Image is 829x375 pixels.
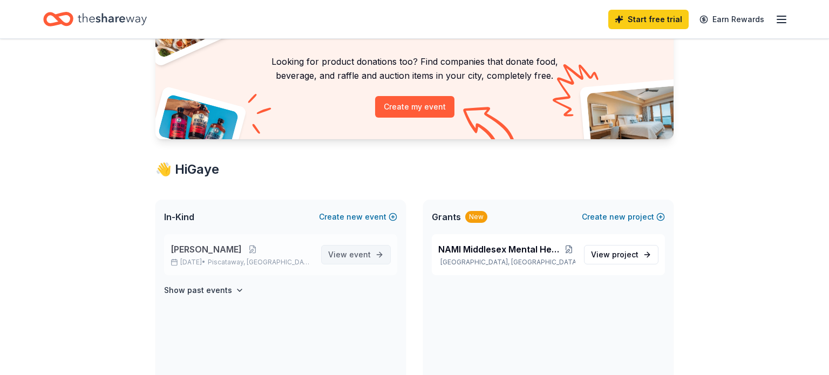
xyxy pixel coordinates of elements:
p: [DATE] • [171,258,312,267]
span: View [328,248,371,261]
div: New [465,211,487,223]
h4: Show past events [164,284,232,297]
span: new [609,210,626,223]
span: NAMI Middlesex Mental Health Support Non-Profit [438,243,563,256]
span: event [349,250,371,259]
a: Home [43,6,147,32]
p: [GEOGRAPHIC_DATA], [GEOGRAPHIC_DATA] [438,258,575,267]
a: View project [584,245,658,264]
button: Show past events [164,284,244,297]
button: Createnewevent [319,210,397,223]
div: 👋 Hi Gaye [155,161,674,178]
span: [PERSON_NAME] [171,243,242,256]
span: new [346,210,363,223]
span: Piscataway, [GEOGRAPHIC_DATA] [208,258,312,267]
a: Start free trial [608,10,689,29]
span: View [591,248,638,261]
img: Curvy arrow [463,107,517,147]
span: project [612,250,638,259]
button: Create my event [375,96,454,118]
a: Earn Rewards [693,10,771,29]
a: View event [321,245,391,264]
p: Looking for product donations too? Find companies that donate food, beverage, and raffle and auct... [168,54,661,83]
span: In-Kind [164,210,194,223]
span: Grants [432,210,461,223]
button: Createnewproject [582,210,665,223]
